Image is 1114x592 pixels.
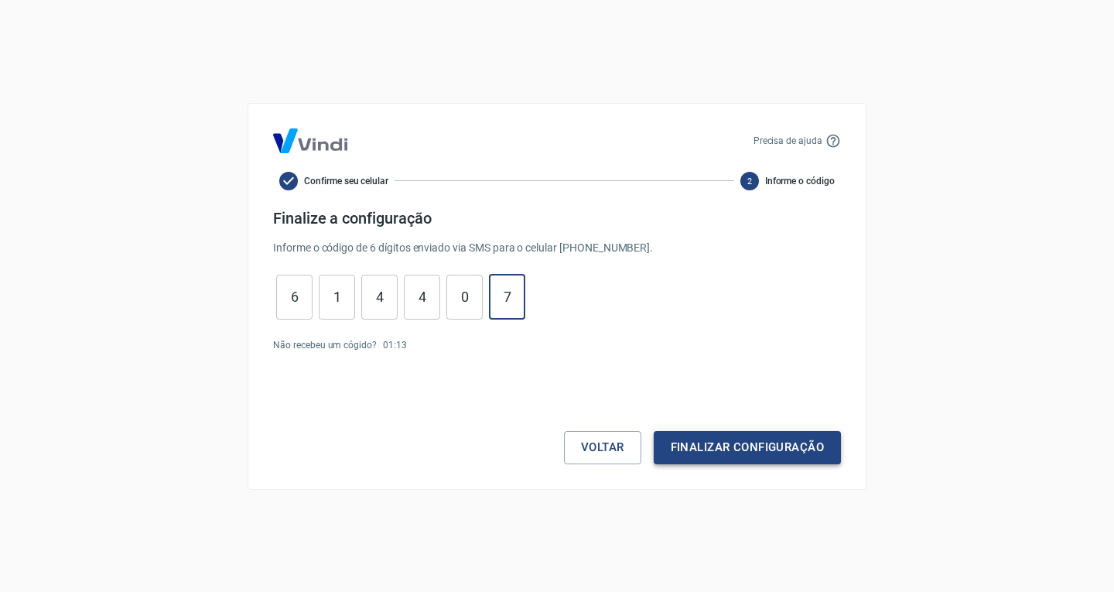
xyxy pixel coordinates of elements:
p: Não recebeu um cógido? [273,338,377,352]
p: Precisa de ajuda [753,134,822,148]
h4: Finalize a configuração [273,209,841,228]
button: Finalizar configuração [654,431,841,464]
p: Informe o código de 6 dígitos enviado via SMS para o celular [PHONE_NUMBER] . [273,240,841,256]
span: Confirme seu celular [304,174,388,188]
button: Voltar [564,431,641,464]
span: Informe o código [765,174,835,188]
text: 2 [747,176,752,186]
img: Logo Vind [273,128,347,153]
p: 01 : 13 [383,338,407,352]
